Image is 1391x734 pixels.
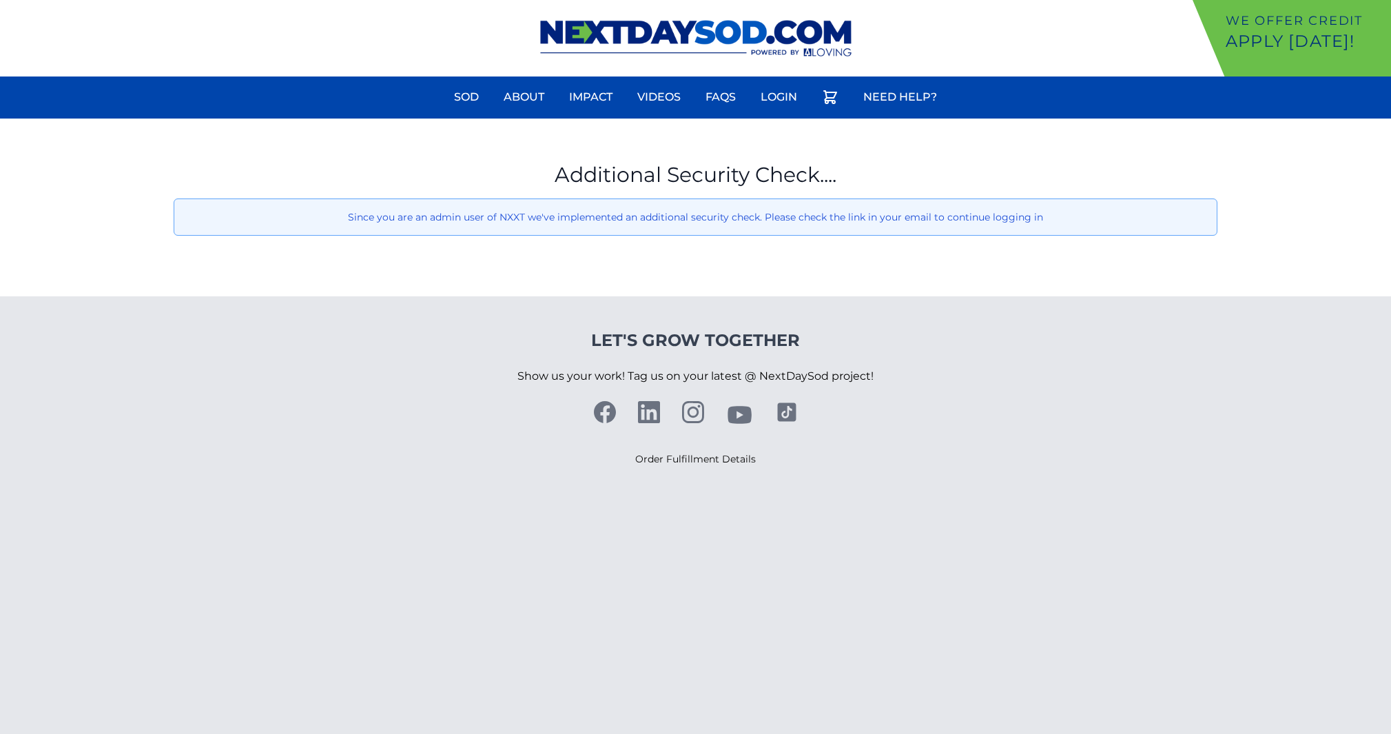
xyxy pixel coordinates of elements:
a: Sod [446,81,487,114]
p: Show us your work! Tag us on your latest @ NextDaySod project! [517,351,874,401]
h4: Let's Grow Together [517,329,874,351]
h1: Additional Security Check.... [174,163,1217,187]
a: Order Fulfillment Details [635,453,756,465]
p: Since you are an admin user of NXXT we've implemented an additional security check. Please check ... [185,210,1205,224]
a: Login [752,81,805,114]
a: Impact [561,81,621,114]
a: Videos [629,81,689,114]
p: We offer Credit [1226,11,1385,30]
a: FAQs [697,81,744,114]
p: Apply [DATE]! [1226,30,1385,52]
a: Need Help? [855,81,945,114]
a: About [495,81,553,114]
